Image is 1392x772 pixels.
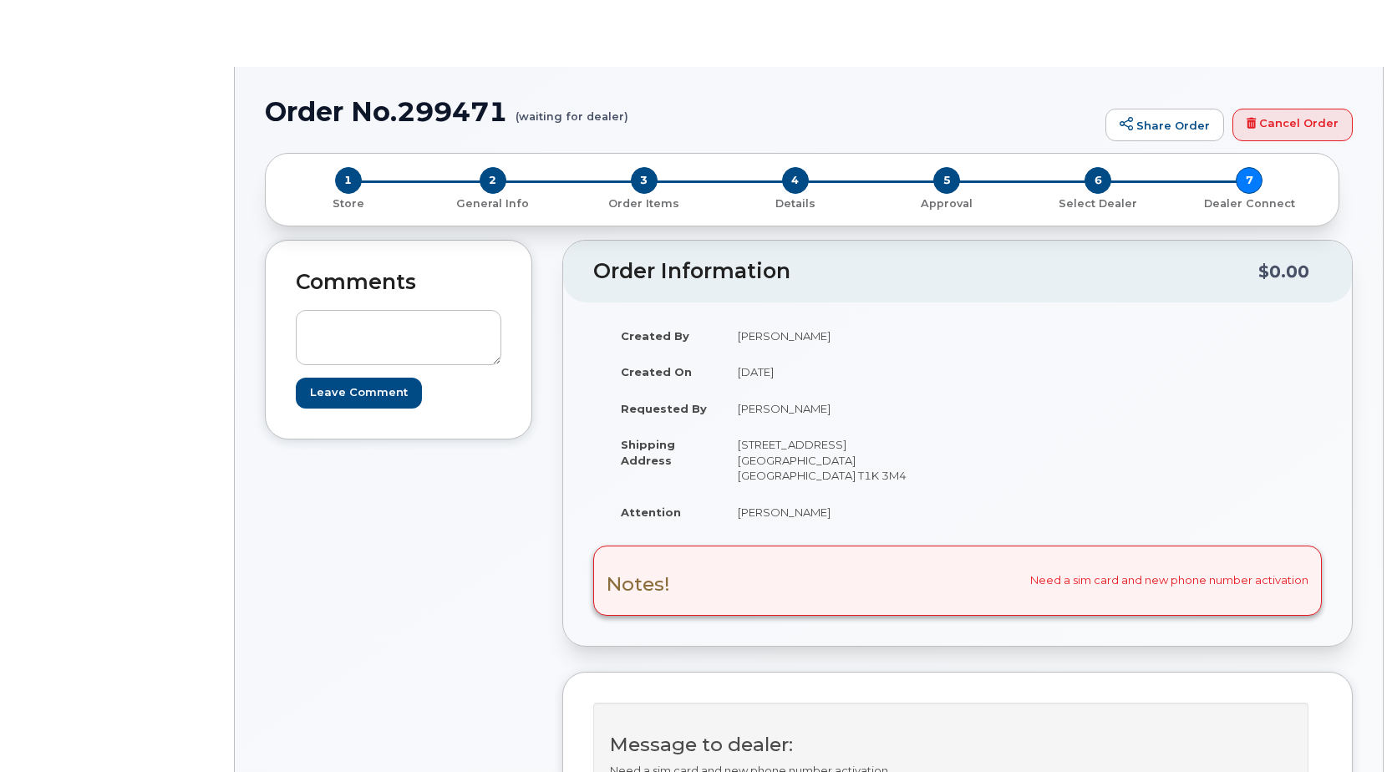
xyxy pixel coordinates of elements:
a: 2 General Info [417,194,568,211]
p: Store [286,196,410,211]
h3: Notes! [607,574,670,595]
span: 2 [480,167,506,194]
small: (waiting for dealer) [516,97,628,123]
td: [STREET_ADDRESS] [GEOGRAPHIC_DATA] [GEOGRAPHIC_DATA] T1K 3M4 [723,426,945,494]
td: [PERSON_NAME] [723,317,945,354]
strong: Shipping Address [621,438,675,467]
p: Details [726,196,864,211]
td: [PERSON_NAME] [723,390,945,427]
p: Approval [878,196,1016,211]
a: 6 Select Dealer [1023,194,1174,211]
a: Share Order [1105,109,1224,142]
span: 6 [1085,167,1111,194]
h3: Message to dealer: [610,734,1292,755]
a: 1 Store [279,194,417,211]
p: Select Dealer [1029,196,1167,211]
span: 3 [631,167,658,194]
strong: Created By [621,329,689,343]
a: Cancel Order [1232,109,1353,142]
a: 5 Approval [871,194,1023,211]
span: 4 [782,167,809,194]
input: Leave Comment [296,378,422,409]
p: Order Items [575,196,713,211]
span: 5 [933,167,960,194]
strong: Attention [621,505,681,519]
h2: Comments [296,271,501,294]
strong: Requested By [621,402,707,415]
strong: Created On [621,365,692,378]
td: [DATE] [723,353,945,390]
a: 3 Order Items [568,194,719,211]
td: [PERSON_NAME] [723,494,945,531]
span: 1 [335,167,362,194]
div: Need a sim card and new phone number activation [593,546,1322,616]
a: 4 Details [719,194,871,211]
p: General Info [424,196,561,211]
h2: Order Information [593,260,1258,283]
h1: Order No.299471 [265,97,1097,126]
div: $0.00 [1258,256,1309,287]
